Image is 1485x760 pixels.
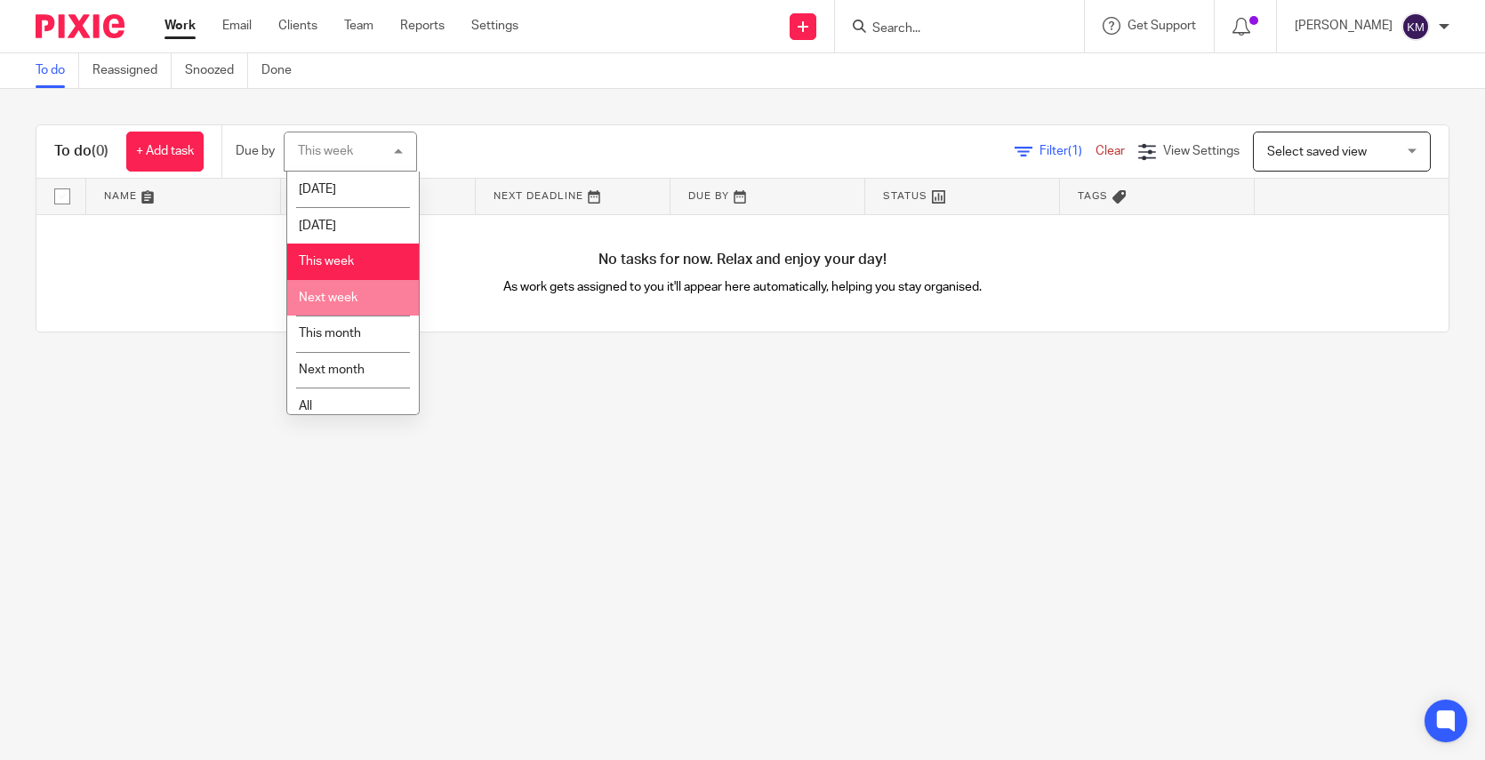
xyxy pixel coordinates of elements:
[185,53,248,88] a: Snoozed
[299,183,336,196] span: [DATE]
[298,145,353,157] div: This week
[471,17,518,35] a: Settings
[299,220,336,232] span: [DATE]
[299,255,354,268] span: This week
[222,17,252,35] a: Email
[1096,145,1125,157] a: Clear
[1078,191,1108,201] span: Tags
[400,17,445,35] a: Reports
[1295,17,1393,35] p: [PERSON_NAME]
[1401,12,1430,41] img: svg%3E
[1068,145,1082,157] span: (1)
[36,251,1449,269] h4: No tasks for now. Relax and enjoy your day!
[92,144,108,158] span: (0)
[389,278,1096,296] p: As work gets assigned to you it'll appear here automatically, helping you stay organised.
[165,17,196,35] a: Work
[344,17,373,35] a: Team
[36,53,79,88] a: To do
[1267,146,1367,158] span: Select saved view
[299,364,365,376] span: Next month
[261,53,305,88] a: Done
[236,142,275,160] p: Due by
[278,17,317,35] a: Clients
[299,400,312,412] span: All
[871,21,1031,37] input: Search
[36,14,124,38] img: Pixie
[299,327,361,340] span: This month
[1163,145,1240,157] span: View Settings
[1128,20,1196,32] span: Get Support
[1039,145,1096,157] span: Filter
[54,142,108,161] h1: To do
[92,53,172,88] a: Reassigned
[126,132,204,172] a: + Add task
[299,292,357,304] span: Next week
